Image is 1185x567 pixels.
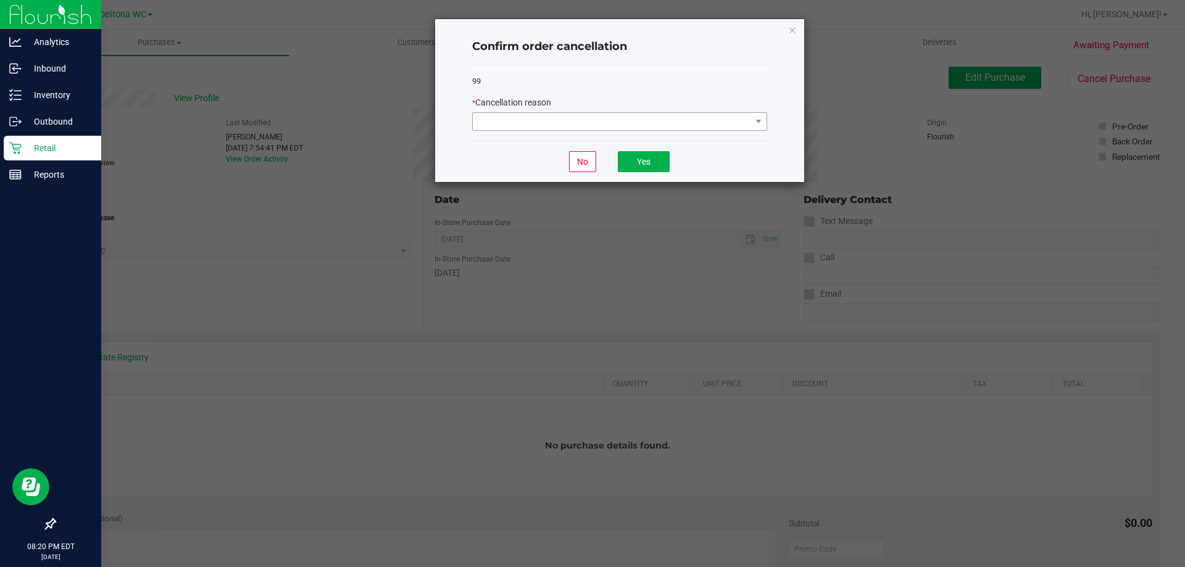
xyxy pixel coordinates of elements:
span: Cancellation reason [475,97,551,107]
iframe: Resource center [12,468,49,505]
button: Yes [618,151,670,172]
button: Close [788,22,797,37]
h4: Confirm order cancellation [472,39,767,55]
span: 99 [472,77,481,86]
button: No [569,151,596,172]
